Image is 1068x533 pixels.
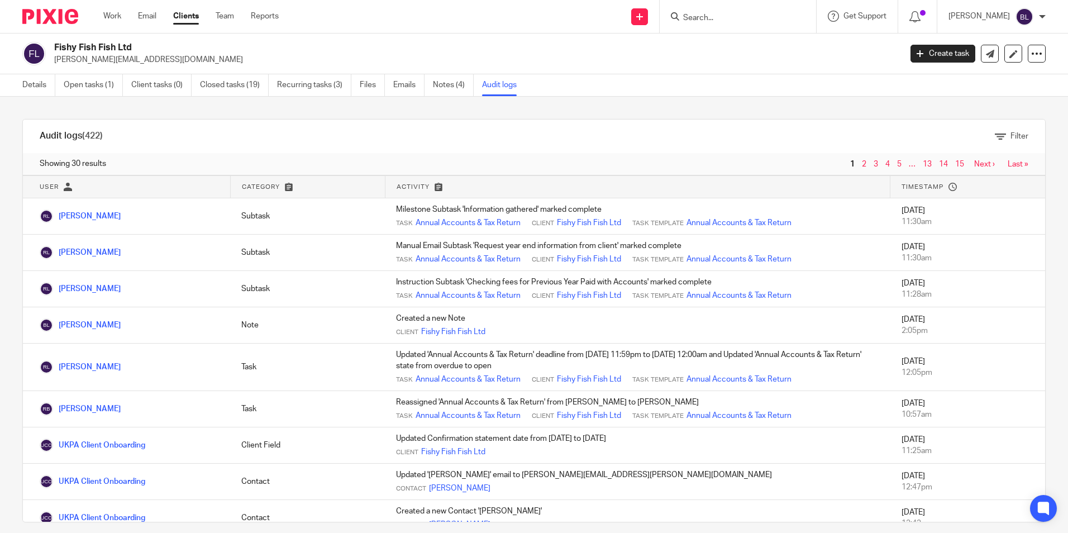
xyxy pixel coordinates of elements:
td: [DATE] [890,464,1045,500]
span: Client [532,412,554,421]
a: Work [103,11,121,22]
img: svg%3E [1015,8,1033,26]
td: Updated Confirmation statement date from [DATE] to [DATE] [385,427,890,464]
a: 4 [885,160,890,168]
span: … [906,158,918,171]
a: Last » [1008,160,1028,168]
nav: pager [847,160,1028,169]
td: Updated 'Annual Accounts & Tax Return' deadline from [DATE] 11:59pm to [DATE] 12:00am and Updated... [385,344,890,391]
td: Reassigned 'Annual Accounts & Tax Return' from [PERSON_NAME] to [PERSON_NAME] [385,391,890,427]
a: [PERSON_NAME] [429,519,490,530]
a: 13 [923,160,932,168]
a: 14 [939,160,948,168]
p: [PERSON_NAME][EMAIL_ADDRESS][DOMAIN_NAME] [54,54,894,65]
a: Annual Accounts & Tax Return [686,254,792,265]
div: 11:30am [902,253,1034,264]
a: Annual Accounts & Tax Return [416,410,521,421]
a: Client tasks (0) [131,74,192,96]
a: Fishy Fish Fish Ltd [421,326,485,337]
div: 11:25am [902,445,1034,456]
span: Client [396,448,418,457]
h2: Fishy Fish Fish Ltd [54,42,726,54]
span: Task [396,292,413,301]
a: Details [22,74,55,96]
td: Instruction Subtask 'Checking fees for Previous Year Paid with Accounts' marked complete [385,271,890,307]
a: Annual Accounts & Tax Return [416,217,521,229]
a: Files [360,74,385,96]
span: Task Template [632,375,684,384]
td: [DATE] [890,344,1045,391]
td: Note [230,307,385,344]
span: Task Template [632,219,684,228]
span: Category [242,184,280,190]
a: 15 [955,160,964,168]
a: Annual Accounts & Tax Return [416,374,521,385]
span: Client [532,219,554,228]
a: UKPA Client Onboarding [40,514,145,522]
div: 2:05pm [902,325,1034,336]
span: Task Template [632,255,684,264]
div: 12:47pm [902,482,1034,493]
a: Annual Accounts & Tax Return [686,217,792,229]
a: UKPA Client Onboarding [40,478,145,486]
h1: Audit logs [40,130,103,142]
a: Create task [910,45,975,63]
a: Clients [173,11,199,22]
span: Task [396,412,413,421]
td: [DATE] [890,271,1045,307]
span: Client [532,292,554,301]
span: Get Support [843,12,886,20]
span: User [40,184,59,190]
div: 12:05pm [902,367,1034,378]
a: Annual Accounts & Tax Return [416,254,521,265]
img: Barsha Luitel [40,318,53,332]
img: Ridam Lakhotia [40,210,53,223]
td: Manual Email Subtask 'Request year end information from client' marked complete [385,235,890,271]
td: Task [230,391,385,427]
a: Closed tasks (19) [200,74,269,96]
a: [PERSON_NAME] [40,363,121,371]
a: Fishy Fish Fish Ltd [557,410,621,421]
a: Notes (4) [433,74,474,96]
div: 11:28am [902,289,1034,300]
img: Ridam Lakhotia [40,282,53,296]
a: Recurring tasks (3) [277,74,351,96]
a: Emails [393,74,425,96]
td: Milestone Subtask 'Information gathered' marked complete [385,198,890,235]
td: [DATE] [890,198,1045,235]
span: Showing 30 results [40,158,106,169]
img: UKPA Client Onboarding [40,511,53,525]
td: Updated '[PERSON_NAME]' email to [PERSON_NAME][EMAIL_ADDRESS][PERSON_NAME][DOMAIN_NAME] [385,464,890,500]
span: Task Template [632,412,684,421]
a: Annual Accounts & Tax Return [686,290,792,301]
a: Fishy Fish Fish Ltd [421,446,485,458]
a: Fishy Fish Fish Ltd [557,254,621,265]
span: Task [396,375,413,384]
td: [DATE] [890,391,1045,427]
span: Client [532,255,554,264]
input: Search [682,13,783,23]
a: Fishy Fish Fish Ltd [557,217,621,229]
img: Raman Bogati [40,402,53,416]
a: Annual Accounts & Tax Return [416,290,521,301]
div: 12:42pm [902,518,1034,529]
td: Task [230,344,385,391]
a: [PERSON_NAME] [40,321,121,329]
a: Next › [974,160,995,168]
span: Activity [397,184,430,190]
a: Open tasks (1) [64,74,123,96]
a: 2 [862,160,866,168]
div: 11:30am [902,216,1034,227]
span: Task [396,219,413,228]
a: Reports [251,11,279,22]
a: Audit logs [482,74,525,96]
span: Contact [396,521,426,530]
td: Subtask [230,235,385,271]
td: [DATE] [890,427,1045,464]
span: Filter [1010,132,1028,140]
a: 3 [874,160,878,168]
p: [PERSON_NAME] [948,11,1010,22]
a: Fishy Fish Fish Ltd [557,374,621,385]
td: [DATE] [890,235,1045,271]
img: Ridam Lakhotia [40,360,53,374]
